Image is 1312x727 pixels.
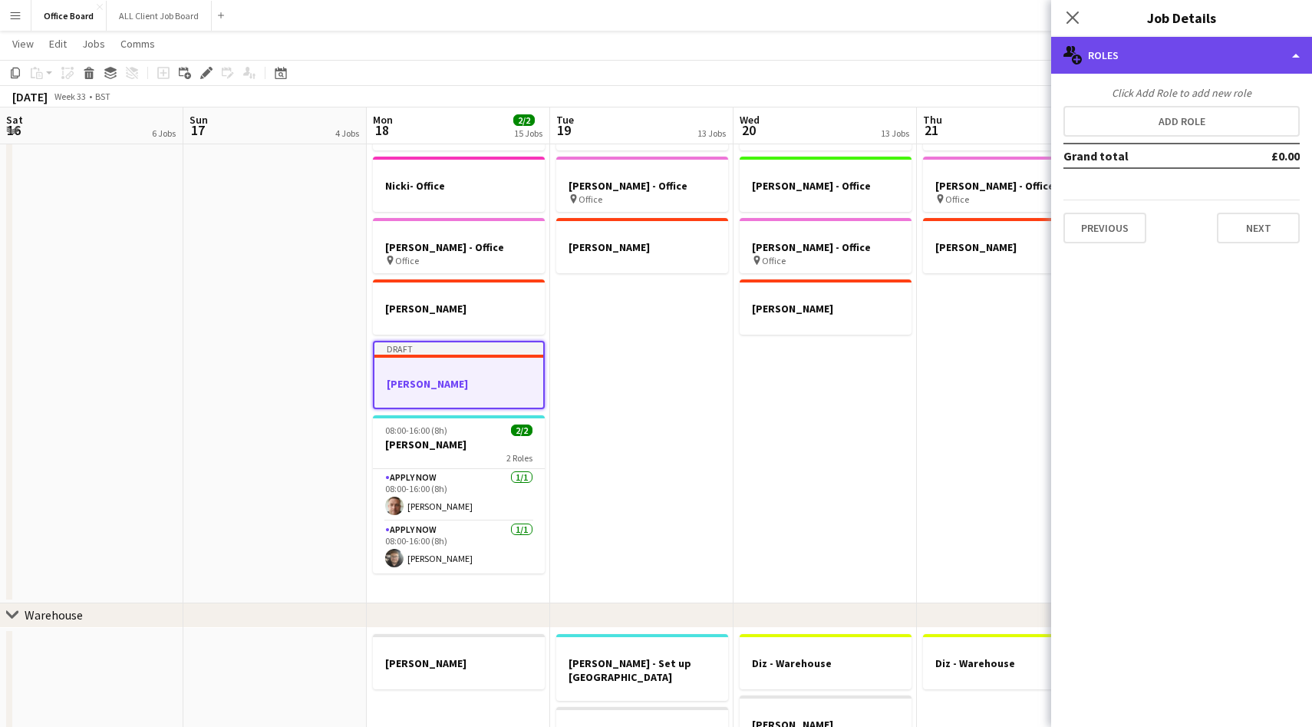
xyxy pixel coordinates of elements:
[556,634,728,701] app-job-card: [PERSON_NAME] - Set up [GEOGRAPHIC_DATA]
[187,121,208,139] span: 17
[556,179,728,193] h3: [PERSON_NAME] - Office
[740,179,911,193] h3: [PERSON_NAME] - Office
[43,34,73,54] a: Edit
[4,121,23,139] span: 16
[923,634,1095,689] app-job-card: Diz - Warehouse
[511,425,532,436] span: 2/2
[373,279,545,335] app-job-card: [PERSON_NAME]
[556,218,728,273] app-job-card: [PERSON_NAME]
[120,37,155,51] span: Comms
[373,179,545,193] h3: Nicki- Office
[373,469,545,521] app-card-role: APPLY NOW1/108:00-16:00 (8h)[PERSON_NAME]
[373,157,545,212] app-job-card: Nicki- Office
[335,127,359,139] div: 4 Jobs
[76,34,111,54] a: Jobs
[152,127,176,139] div: 6 Jobs
[556,113,574,127] span: Tue
[556,157,728,212] app-job-card: [PERSON_NAME] - Office Office
[740,157,911,212] app-job-card: [PERSON_NAME] - Office
[921,121,942,139] span: 21
[923,218,1095,273] app-job-card: [PERSON_NAME]
[737,121,760,139] span: 20
[374,377,543,391] h3: [PERSON_NAME]
[385,425,447,436] span: 08:00-16:00 (8h)
[579,193,602,205] span: Office
[25,607,83,623] div: Warehouse
[107,1,212,31] button: ALL Client Job Board
[1051,8,1312,28] h3: Job Details
[554,121,574,139] span: 19
[373,521,545,573] app-card-role: APPLY NOW1/108:00-16:00 (8h)[PERSON_NAME]
[506,452,532,464] span: 2 Roles
[31,1,107,31] button: Office Board
[190,113,208,127] span: Sun
[6,34,40,54] a: View
[762,255,786,266] span: Office
[51,91,89,102] span: Week 33
[740,656,911,670] h3: Diz - Warehouse
[1063,144,1227,168] td: Grand total
[373,240,545,254] h3: [PERSON_NAME] - Office
[1063,106,1300,137] button: Add role
[740,113,760,127] span: Wed
[923,113,942,127] span: Thu
[923,240,1095,254] h3: [PERSON_NAME]
[1227,144,1300,168] td: £0.00
[49,37,67,51] span: Edit
[697,127,726,139] div: 13 Jobs
[513,114,535,126] span: 2/2
[556,240,728,254] h3: [PERSON_NAME]
[373,415,545,573] app-job-card: 08:00-16:00 (8h)2/2[PERSON_NAME]2 RolesAPPLY NOW1/108:00-16:00 (8h)[PERSON_NAME]APPLY NOW1/108:00...
[373,656,545,670] h3: [PERSON_NAME]
[373,302,545,316] h3: [PERSON_NAME]
[395,255,419,266] span: Office
[740,279,911,335] app-job-card: [PERSON_NAME]
[1051,37,1312,74] div: Roles
[82,37,105,51] span: Jobs
[1063,86,1300,100] div: Click Add Role to add new role
[881,127,909,139] div: 13 Jobs
[373,218,545,273] app-job-card: [PERSON_NAME] - Office Office
[373,438,545,451] h3: [PERSON_NAME]
[371,121,393,139] span: 18
[945,193,969,205] span: Office
[12,89,48,104] div: [DATE]
[373,634,545,689] app-job-card: [PERSON_NAME]
[114,34,161,54] a: Comms
[740,634,911,689] app-job-card: Diz - Warehouse
[923,656,1095,670] h3: Diz - Warehouse
[740,302,911,316] h3: [PERSON_NAME]
[1217,213,1300,243] button: Next
[373,113,393,127] span: Mon
[373,341,545,409] app-job-card: Draft[PERSON_NAME]
[6,113,23,127] span: Sat
[514,127,542,139] div: 15 Jobs
[374,342,543,355] div: Draft
[923,179,1095,193] h3: [PERSON_NAME] - Office
[12,37,34,51] span: View
[1063,213,1146,243] button: Previous
[740,218,911,273] app-job-card: [PERSON_NAME] - Office Office
[923,157,1095,212] app-job-card: [PERSON_NAME] - Office Office
[556,656,728,684] h3: [PERSON_NAME] - Set up [GEOGRAPHIC_DATA]
[95,91,110,102] div: BST
[740,240,911,254] h3: [PERSON_NAME] - Office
